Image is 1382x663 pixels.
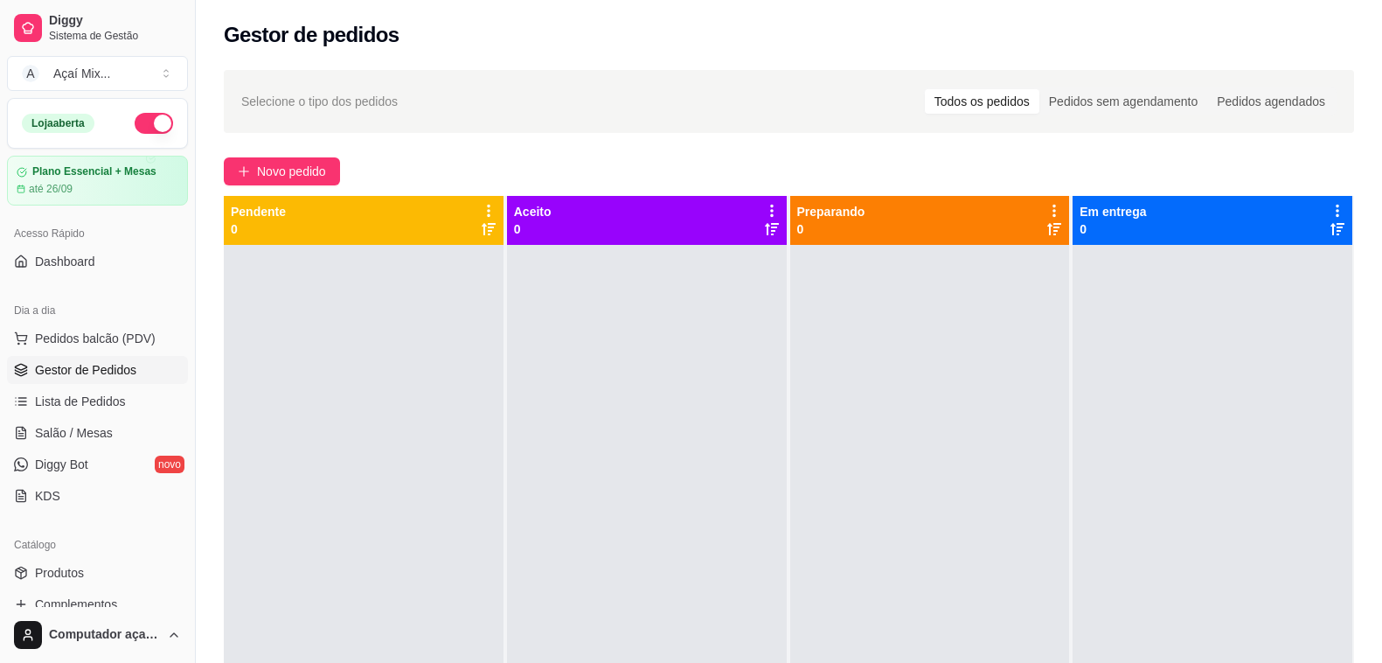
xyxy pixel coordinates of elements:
div: Dia a dia [7,297,188,325]
span: Diggy [49,13,181,29]
a: Salão / Mesas [7,419,188,447]
a: KDS [7,482,188,510]
span: Salão / Mesas [35,424,113,442]
button: Select a team [7,56,188,91]
div: Catálogo [7,531,188,559]
a: Diggy Botnovo [7,450,188,478]
span: Computador açaí Mix [49,627,160,643]
div: Loja aberta [22,114,94,133]
span: Diggy Bot [35,456,88,473]
button: Novo pedido [224,157,340,185]
p: Aceito [514,203,552,220]
article: até 26/09 [29,182,73,196]
span: Sistema de Gestão [49,29,181,43]
a: Complementos [7,590,188,618]
p: Em entrega [1080,203,1146,220]
span: Dashboard [35,253,95,270]
span: Selecione o tipo dos pedidos [241,92,398,111]
div: Acesso Rápido [7,220,188,248]
span: Novo pedido [257,162,326,181]
p: Preparando [797,203,865,220]
p: Pendente [231,203,286,220]
article: Plano Essencial + Mesas [32,165,156,178]
span: KDS [35,487,60,505]
a: Produtos [7,559,188,587]
p: 0 [514,220,552,238]
span: Gestor de Pedidos [35,361,136,379]
span: Pedidos balcão (PDV) [35,330,156,347]
div: Pedidos agendados [1207,89,1335,114]
span: Lista de Pedidos [35,393,126,410]
span: Complementos [35,596,117,613]
div: Pedidos sem agendamento [1039,89,1207,114]
button: Computador açaí Mix [7,614,188,656]
span: plus [238,165,250,178]
div: Todos os pedidos [925,89,1039,114]
p: 0 [231,220,286,238]
a: DiggySistema de Gestão [7,7,188,49]
a: Dashboard [7,248,188,276]
button: Alterar Status [135,113,173,134]
a: Lista de Pedidos [7,387,188,415]
div: Açaí Mix ... [53,65,110,82]
span: A [22,65,39,82]
a: Gestor de Pedidos [7,356,188,384]
h2: Gestor de pedidos [224,21,399,49]
p: 0 [797,220,865,238]
button: Pedidos balcão (PDV) [7,325,188,352]
a: Plano Essencial + Mesasaté 26/09 [7,156,188,206]
span: Produtos [35,564,84,582]
p: 0 [1080,220,1146,238]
